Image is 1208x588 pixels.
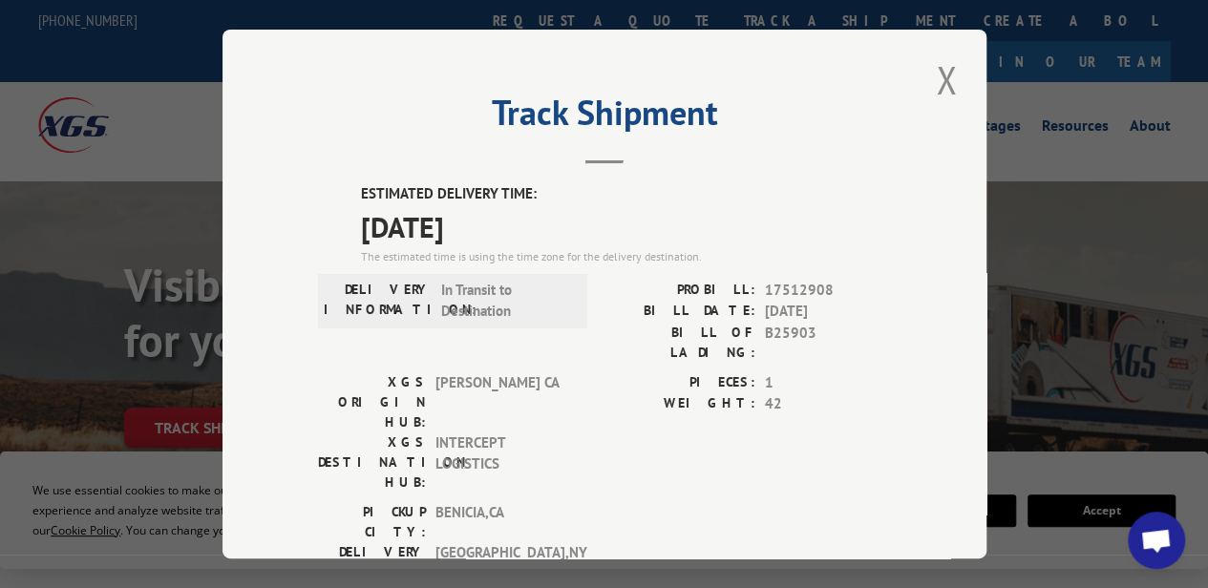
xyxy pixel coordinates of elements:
h2: Track Shipment [318,99,891,136]
span: In Transit to Destination [441,279,570,322]
span: [GEOGRAPHIC_DATA] , NY [435,541,564,581]
label: ESTIMATED DELIVERY TIME: [361,183,891,205]
a: Open chat [1128,512,1185,569]
span: 42 [765,393,891,415]
span: 1 [765,371,891,393]
label: DELIVERY INFORMATION: [324,279,432,322]
label: PICKUP CITY: [318,501,426,541]
label: BILL OF LADING: [604,322,755,362]
span: INTERCEPT LOGISTICS [435,431,564,492]
label: BILL DATE: [604,301,755,323]
div: The estimated time is using the time zone for the delivery destination. [361,247,891,264]
span: 17512908 [765,279,891,301]
span: BENICIA , CA [435,501,564,541]
span: [DATE] [765,301,891,323]
label: XGS DESTINATION HUB: [318,431,426,492]
label: PROBILL: [604,279,755,301]
span: B25903 [765,322,891,362]
label: DELIVERY CITY: [318,541,426,581]
span: [DATE] [361,204,891,247]
span: [PERSON_NAME] CA [435,371,564,431]
label: PIECES: [604,371,755,393]
label: WEIGHT: [604,393,755,415]
button: Close modal [930,53,963,106]
label: XGS ORIGIN HUB: [318,371,426,431]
